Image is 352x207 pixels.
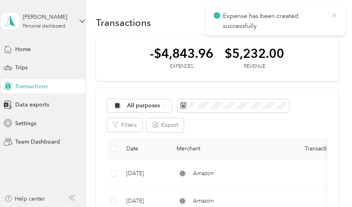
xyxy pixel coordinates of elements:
th: Merchant [170,138,290,160]
div: Expenses [150,63,213,70]
div: -$4,843.96 [150,46,213,60]
span: Home [15,45,31,53]
iframe: Everlance-gr Chat Button Frame [307,162,352,207]
h1: Transactions [96,18,151,27]
span: Data exports [15,101,49,109]
span: Amazon [193,169,214,178]
button: Help center [4,195,45,203]
td: [DATE] [120,160,170,187]
button: Export [147,118,184,132]
div: [PERSON_NAME] [23,13,73,21]
span: Settings [15,119,36,128]
div: $5,232.00 [225,46,284,60]
span: Amazon [193,197,214,205]
span: Team Dashboard [15,138,60,146]
button: Filters [107,118,142,132]
span: Transactions [15,82,48,91]
span: All purposes [127,103,160,108]
p: Expense has been created successfully [223,11,325,31]
th: Date [120,138,170,160]
div: Personal dashboard [23,24,66,29]
div: Revenue [225,63,284,70]
span: Trips [15,63,28,72]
